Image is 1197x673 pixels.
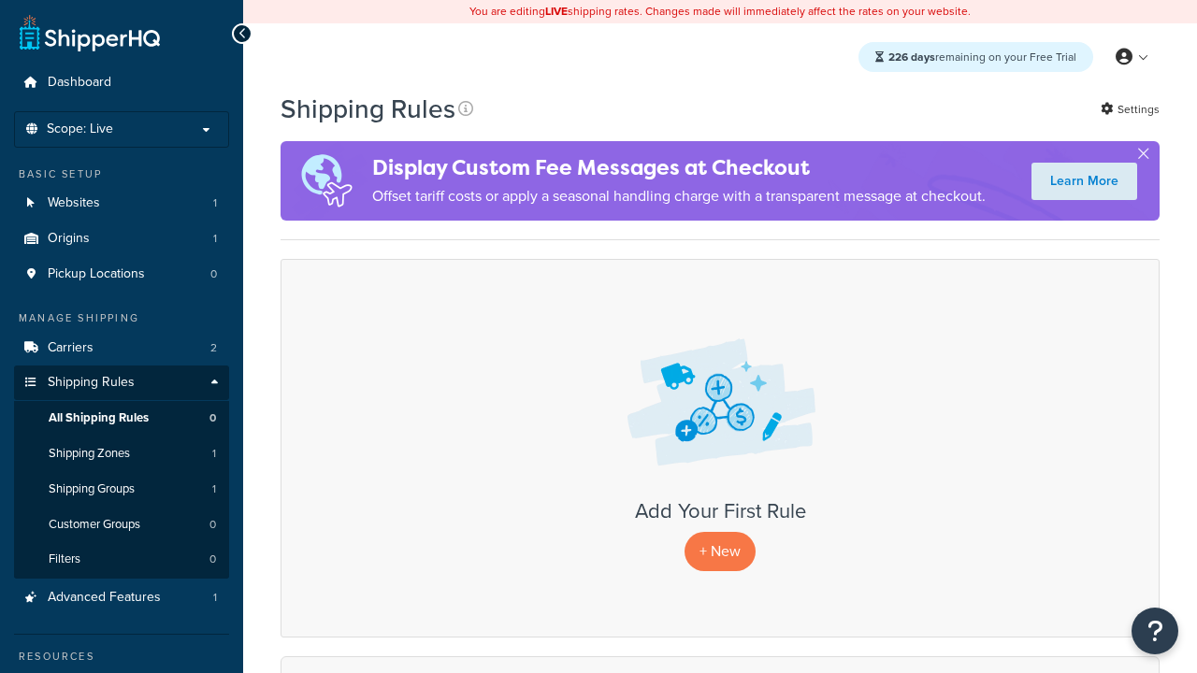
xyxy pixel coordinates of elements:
button: Open Resource Center [1132,608,1178,654]
span: 1 [212,481,216,497]
p: Offset tariff costs or apply a seasonal handling charge with a transparent message at checkout. [372,183,986,209]
span: Shipping Zones [49,446,130,462]
span: 2 [210,340,217,356]
div: Resources [14,649,229,665]
li: Shipping Groups [14,472,229,507]
span: Filters [49,551,80,567]
a: Advanced Features 1 [14,580,229,615]
p: + New [685,532,756,570]
span: 0 [209,517,216,533]
span: Pickup Locations [48,266,145,282]
li: Shipping Rules [14,365,229,579]
div: Manage Shipping [14,310,229,326]
div: Basic Setup [14,166,229,182]
img: duties-banner-06bc72dcb5fe05cb3f9472aba00be2ae8eb53ab6f0d8bb03d382ba314ac3c341.png [281,141,372,221]
span: Websites [48,195,100,211]
strong: 226 days [888,49,935,65]
li: Websites [14,186,229,221]
a: ShipperHQ Home [20,14,160,51]
a: Dashboard [14,65,229,100]
li: Customer Groups [14,508,229,542]
li: Carriers [14,331,229,365]
span: Scope: Live [47,122,113,137]
a: Shipping Zones 1 [14,437,229,471]
span: Shipping Rules [48,375,135,391]
span: Customer Groups [49,517,140,533]
b: LIVE [545,3,568,20]
span: Origins [48,231,90,247]
h4: Display Custom Fee Messages at Checkout [372,152,986,183]
span: Advanced Features [48,590,161,606]
a: All Shipping Rules 0 [14,401,229,436]
span: Carriers [48,340,94,356]
li: Advanced Features [14,580,229,615]
a: Customer Groups 0 [14,508,229,542]
a: Settings [1101,96,1160,122]
div: remaining on your Free Trial [858,42,1093,72]
span: Shipping Groups [49,481,135,497]
span: 1 [212,446,216,462]
a: Pickup Locations 0 [14,257,229,292]
li: Shipping Zones [14,437,229,471]
a: Origins 1 [14,222,229,256]
span: 1 [213,231,217,247]
h1: Shipping Rules [281,91,455,127]
span: 1 [213,195,217,211]
a: Shipping Groups 1 [14,472,229,507]
li: Pickup Locations [14,257,229,292]
a: Shipping Rules [14,365,229,400]
li: All Shipping Rules [14,401,229,436]
span: 1 [213,590,217,606]
li: Filters [14,542,229,577]
a: Carriers 2 [14,331,229,365]
a: Filters 0 [14,542,229,577]
span: Dashboard [48,75,111,91]
h3: Add Your First Rule [300,500,1140,523]
li: Origins [14,222,229,256]
span: All Shipping Rules [49,410,149,426]
a: Learn More [1031,163,1137,200]
a: Websites 1 [14,186,229,221]
span: 0 [209,410,216,426]
span: 0 [210,266,217,282]
span: 0 [209,551,216,567]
